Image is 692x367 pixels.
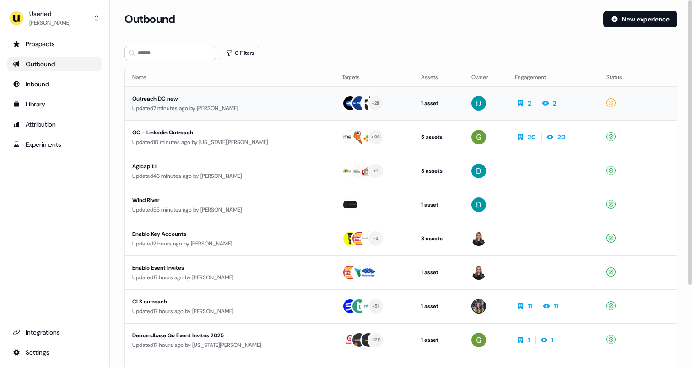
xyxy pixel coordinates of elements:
a: Go to prospects [7,37,102,51]
div: 3 assets [421,166,457,176]
div: Updated 2 hours ago by [PERSON_NAME] [132,239,327,248]
div: Agicap 1:1 [132,162,305,171]
h3: Outbound [124,12,175,26]
div: 5 assets [421,133,457,142]
div: + 1 [373,167,378,175]
div: 1 [528,335,530,345]
div: Demandbase Go Event Invites 2025 [132,331,305,340]
div: Outbound [13,59,97,69]
div: 2 [553,99,557,108]
div: Enablo Event Invites [132,263,305,272]
div: Updated 46 minutes ago by [PERSON_NAME] [132,171,327,181]
th: Targets [335,68,414,86]
th: Status [599,68,641,86]
div: 1 asset [421,99,457,108]
div: Wind River [132,196,305,205]
div: GC - Linkedin Outreach [132,128,305,137]
div: Updated 7 minutes ago by [PERSON_NAME] [132,104,327,113]
div: Inbound [13,80,97,89]
div: 1 asset [421,268,457,277]
img: Georgia [471,130,486,144]
div: Outreach DC new [132,94,305,103]
th: Name [125,68,335,86]
a: Go to templates [7,97,102,112]
div: + 28 [372,99,380,107]
div: 1 asset [421,302,457,311]
button: 0 Filters [220,46,260,60]
div: + 138 [371,336,381,344]
div: Updated 17 hours ago by [US_STATE][PERSON_NAME] [132,340,327,350]
th: Engagement [508,68,599,86]
a: Go to Inbound [7,77,102,91]
img: Geneviève [471,231,486,246]
button: New experience [603,11,677,27]
div: + 51 [372,302,379,310]
div: 1 asset [421,335,457,345]
div: Updated 17 hours ago by [PERSON_NAME] [132,307,327,316]
div: [PERSON_NAME] [29,18,70,27]
a: Go to integrations [7,345,102,360]
div: 1 asset [421,200,457,209]
a: Go to experiments [7,137,102,152]
div: Attribution [13,120,97,129]
div: Experiments [13,140,97,149]
button: Userled[PERSON_NAME] [7,7,102,29]
img: Charlotte [471,299,486,314]
a: Go to integrations [7,325,102,340]
div: + 96 [371,133,380,141]
img: David [471,96,486,111]
div: CLS outreach [132,297,305,306]
a: Go to attribution [7,117,102,132]
div: Updated 10 minutes ago by [US_STATE][PERSON_NAME] [132,138,327,147]
img: Geneviève [471,265,486,280]
a: Go to outbound experience [7,57,102,71]
div: Updated 55 minutes ago by [PERSON_NAME] [132,205,327,214]
div: + 2 [373,234,378,243]
div: 20 [528,133,536,142]
div: Prospects [13,39,97,48]
div: 2 [528,99,531,108]
div: Enablo Key Accounts [132,229,305,239]
div: 11 [528,302,532,311]
img: David [471,164,486,178]
div: Userled [29,9,70,18]
div: 3 assets [421,234,457,243]
div: Settings [13,348,97,357]
th: Assets [414,68,464,86]
div: Updated 17 hours ago by [PERSON_NAME] [132,273,327,282]
div: 11 [554,302,558,311]
div: Integrations [13,328,97,337]
div: Library [13,100,97,109]
img: Georgia [471,333,486,347]
div: 20 [557,133,566,142]
img: David [471,197,486,212]
th: Owner [464,68,508,86]
div: 1 [551,335,554,345]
